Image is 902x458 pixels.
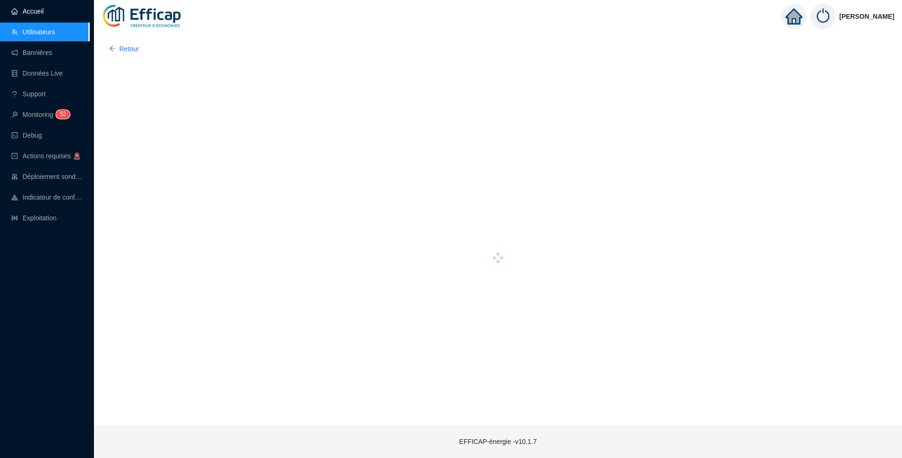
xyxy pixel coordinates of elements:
[119,44,139,54] span: Retour
[63,111,66,117] span: 2
[56,110,70,119] sup: 52
[785,8,802,25] span: home
[11,132,42,139] a: codeDebug
[109,45,116,52] span: arrow-left
[101,41,147,56] button: Retour
[11,70,63,77] a: databaseDonnées Live
[11,214,56,222] a: slidersExploitation
[11,194,83,201] a: heat-mapIndicateur de confort
[11,28,55,36] a: teamUtilisateurs
[459,438,537,445] span: EFFICAP-énergie - v10.1.7
[840,1,894,31] span: [PERSON_NAME]
[11,173,83,180] a: clusterDéploiement sondes
[11,8,44,15] a: homeAccueil
[810,4,836,29] img: power
[11,90,46,98] a: questionSupport
[11,153,18,159] span: check-square
[60,111,63,117] span: 5
[11,111,67,118] a: monitorMonitoring52
[23,152,81,160] span: Actions requises 🚨
[11,49,52,56] a: notificationBannières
